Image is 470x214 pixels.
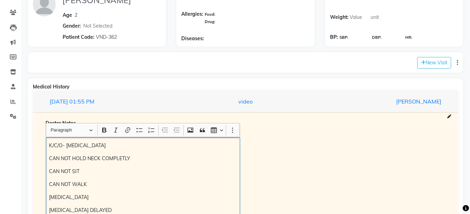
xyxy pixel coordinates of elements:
[330,34,338,41] span: BP:
[49,207,237,214] p: [MEDICAL_DATA] DELAYED
[372,35,381,41] span: DBP:
[40,95,451,108] button: [DATE]01:55 PMvideo[PERSON_NAME]
[330,12,349,23] span: Weight:
[417,57,451,69] button: New Visit
[48,125,96,136] button: Paragraph
[178,97,313,106] div: video
[95,31,154,42] input: Patient Code
[46,123,239,137] div: Editor toolbar
[205,12,215,17] span: Food:
[33,83,458,91] div: Medical History
[49,155,237,162] p: CAN NOT HOLD NECK COMPLETLY
[181,10,203,25] span: Allergies:
[49,194,237,201] p: [MEDICAL_DATA]
[63,34,94,41] span: Patient Code:
[405,35,412,41] span: HR:
[49,142,237,149] p: K/C/O- [MEDICAL_DATA]
[339,35,348,41] span: SBP:
[45,120,446,127] div: Doctor Notes
[370,12,391,23] input: unit
[63,12,72,18] span: Age
[45,130,240,137] div: Chief Complaints
[181,35,204,42] span: Diseases:
[50,98,68,105] span: [DATE]
[205,19,215,24] span: Drug:
[49,181,237,188] p: CAN NOT WALK
[349,12,370,23] input: Value
[51,126,87,134] span: Paragraph
[313,97,447,106] div: [PERSON_NAME]
[63,22,81,30] span: Gender:
[49,168,237,175] p: CAN NOT SIT
[69,98,94,105] span: 01:55 PM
